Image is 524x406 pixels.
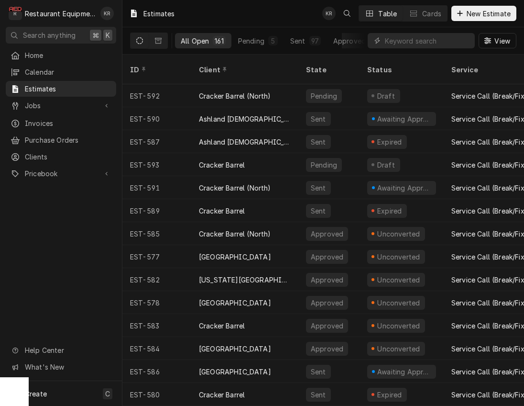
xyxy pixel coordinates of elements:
[100,7,114,20] div: Kelli Robinette's Avatar
[6,342,116,358] a: Go to Help Center
[310,91,338,101] div: Pending
[6,27,116,44] button: Search anything⌘K
[130,65,182,75] div: ID
[6,359,116,375] a: Go to What's New
[25,9,95,19] div: Restaurant Equipment Diagnostics
[25,169,97,179] span: Pricebook
[199,137,291,147] div: Ashland [DEMOGRAPHIC_DATA]-Fil-A
[376,114,432,124] div: Awaiting Approval
[310,321,344,331] div: Approved
[6,149,116,165] a: Clients
[25,118,111,128] span: Invoices
[339,6,355,21] button: Open search
[25,67,111,77] span: Calendar
[25,135,111,145] span: Purchase Orders
[199,114,291,124] div: Ashland [DEMOGRAPHIC_DATA]-Fil-A
[310,390,327,400] div: Sent
[376,160,396,170] div: Draft
[310,114,327,124] div: Sent
[199,229,271,239] div: Cracker Barrel (North)
[199,91,271,101] div: Cracker Barrel (North)
[106,30,110,40] span: K
[199,367,271,377] div: [GEOGRAPHIC_DATA]
[122,107,191,130] div: EST-590
[310,160,338,170] div: Pending
[199,298,271,308] div: [GEOGRAPHIC_DATA]
[122,360,191,383] div: EST-586
[199,321,245,331] div: Cracker Barrel
[122,176,191,199] div: EST-591
[376,367,432,377] div: Awaiting Approval
[422,9,441,19] div: Cards
[310,229,344,239] div: Approved
[310,298,344,308] div: Approved
[25,345,110,355] span: Help Center
[6,81,116,97] a: Estimates
[311,36,319,46] div: 97
[290,36,306,46] div: Sent
[6,47,116,63] a: Home
[215,36,223,46] div: 161
[199,206,245,216] div: Cracker Barrel
[451,6,516,21] button: New Estimate
[6,166,116,181] a: Go to Pricebook
[465,9,513,19] span: New Estimate
[23,30,76,40] span: Search anything
[376,229,421,239] div: Unconverted
[376,298,421,308] div: Unconverted
[310,137,327,147] div: Sent
[9,7,22,20] div: R
[199,183,271,193] div: Cracker Barrel (North)
[199,252,271,262] div: [GEOGRAPHIC_DATA]
[9,7,22,20] div: Restaurant Equipment Diagnostics's Avatar
[322,7,336,20] div: Kelli Robinette's Avatar
[310,367,327,377] div: Sent
[310,344,344,354] div: Approved
[92,30,99,40] span: ⌘
[122,245,191,268] div: EST-577
[6,132,116,148] a: Purchase Orders
[122,383,191,406] div: EST-580
[122,314,191,337] div: EST-583
[6,64,116,80] a: Calendar
[122,337,191,360] div: EST-584
[25,362,110,372] span: What's New
[306,65,352,75] div: State
[376,137,403,147] div: Expired
[492,36,512,46] span: View
[376,252,421,262] div: Unconverted
[376,183,432,193] div: Awaiting Approval
[25,152,111,162] span: Clients
[199,65,289,75] div: Client
[199,160,245,170] div: Cracker Barrel
[270,36,276,46] div: 5
[367,65,434,75] div: Status
[378,9,397,19] div: Table
[122,199,191,222] div: EST-589
[181,36,209,46] div: All Open
[310,206,327,216] div: Sent
[376,390,403,400] div: Expired
[199,390,245,400] div: Cracker Barrel
[376,275,421,285] div: Unconverted
[310,183,327,193] div: Sent
[322,7,336,20] div: KR
[199,275,291,285] div: [US_STATE][GEOGRAPHIC_DATA]
[122,291,191,314] div: EST-578
[376,344,421,354] div: Unconverted
[105,389,110,399] span: C
[25,50,111,60] span: Home
[6,115,116,131] a: Invoices
[25,390,47,398] span: Create
[385,33,470,48] input: Keyword search
[310,275,344,285] div: Approved
[122,222,191,245] div: EST-585
[122,130,191,153] div: EST-587
[333,36,366,46] div: Approved
[122,84,191,107] div: EST-592
[100,7,114,20] div: KR
[199,344,271,354] div: [GEOGRAPHIC_DATA]
[238,36,264,46] div: Pending
[122,153,191,176] div: EST-593
[376,206,403,216] div: Expired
